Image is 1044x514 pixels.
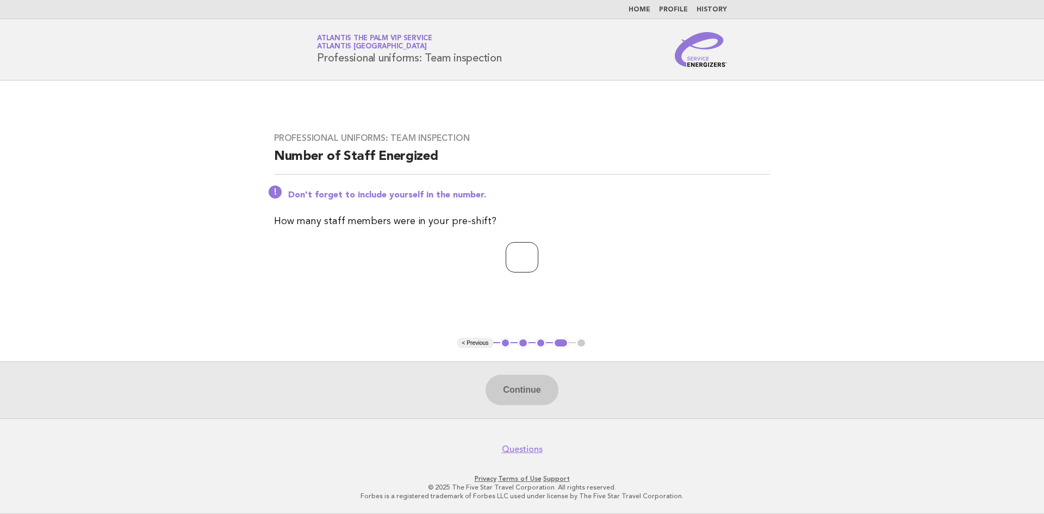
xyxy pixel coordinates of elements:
[317,44,427,51] span: Atlantis [GEOGRAPHIC_DATA]
[543,475,570,482] a: Support
[675,32,727,67] img: Service Energizers
[518,338,529,349] button: 2
[502,444,543,455] a: Questions
[189,492,855,500] p: Forbes is a registered trademark of Forbes LLC used under license by The Five Star Travel Corpora...
[274,133,770,144] h3: Professional uniforms: Team inspection
[553,338,569,349] button: 4
[629,7,650,13] a: Home
[697,7,727,13] a: History
[498,475,542,482] a: Terms of Use
[317,35,502,64] h1: Professional uniforms: Team inspection
[189,483,855,492] p: © 2025 The Five Star Travel Corporation. All rights reserved.
[189,474,855,483] p: · ·
[317,35,432,50] a: Atlantis The Palm VIP ServiceAtlantis [GEOGRAPHIC_DATA]
[457,338,493,349] button: < Previous
[475,475,496,482] a: Privacy
[659,7,688,13] a: Profile
[536,338,546,349] button: 3
[274,148,770,175] h2: Number of Staff Energized
[288,190,770,201] p: Don't forget to include yourself in the number.
[274,214,770,229] p: How many staff members were in your pre-shift?
[500,338,511,349] button: 1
